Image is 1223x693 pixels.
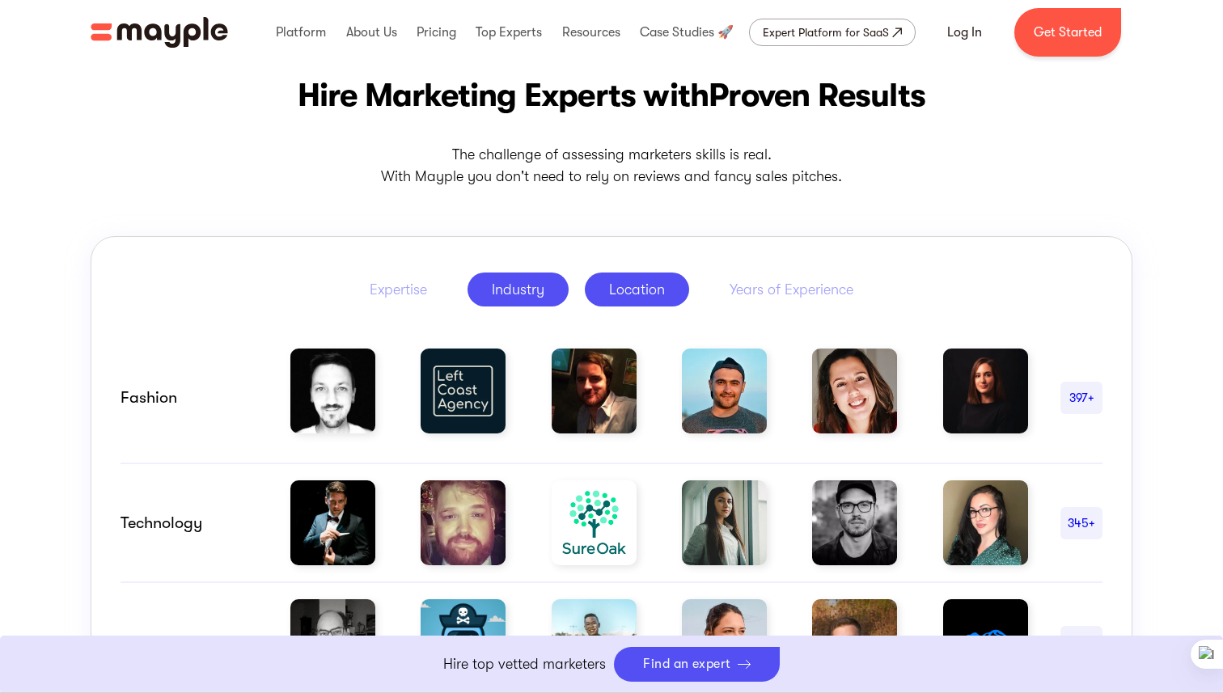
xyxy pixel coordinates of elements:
div: Resources [558,6,624,58]
div: Top Experts [472,6,546,58]
div: 104+ [1060,632,1102,652]
div: 345+ [1060,513,1102,533]
div: Years of Experience [730,280,853,299]
img: Mayple logo [91,17,228,48]
div: 397+ [1060,388,1102,408]
div: Fashion [121,388,258,408]
div: Expert Platform for SaaS [763,23,889,42]
p: The challenge of assessing marketers skills is real. With Mayple you don't need to rely on review... [91,144,1132,188]
a: Expert Platform for SaaS [749,19,916,46]
div: Pricing [413,6,460,58]
div: Expertise [370,280,427,299]
div: Platform [272,6,330,58]
a: Get Started [1014,8,1121,57]
div: About Us [342,6,401,58]
div: Technology [121,513,258,533]
h2: Hire Marketing Experts with [91,73,1132,118]
a: home [91,17,228,48]
a: Log In [928,13,1001,52]
div: Location [609,280,665,299]
span: Proven Results [709,77,925,114]
div: Industry [492,280,544,299]
div: Health & Wellness [121,632,258,652]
